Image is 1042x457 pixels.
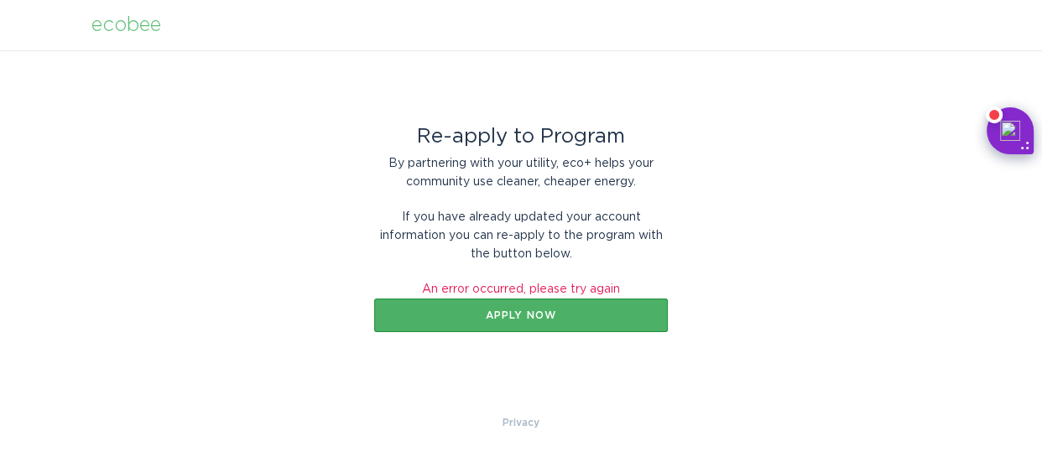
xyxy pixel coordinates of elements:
div: By partnering with your utility, eco+ helps your community use cleaner, cheaper energy. [374,154,668,191]
div: ecobee [91,16,161,34]
div: An error occurred, please try again [374,280,668,299]
div: If you have already updated your account information you can re-apply to the program with the but... [374,208,668,263]
button: Apply now [374,299,668,332]
div: Re-apply to Program [374,127,668,146]
div: Apply now [383,310,659,320]
a: Privacy Policy & Terms of Use [503,413,539,432]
